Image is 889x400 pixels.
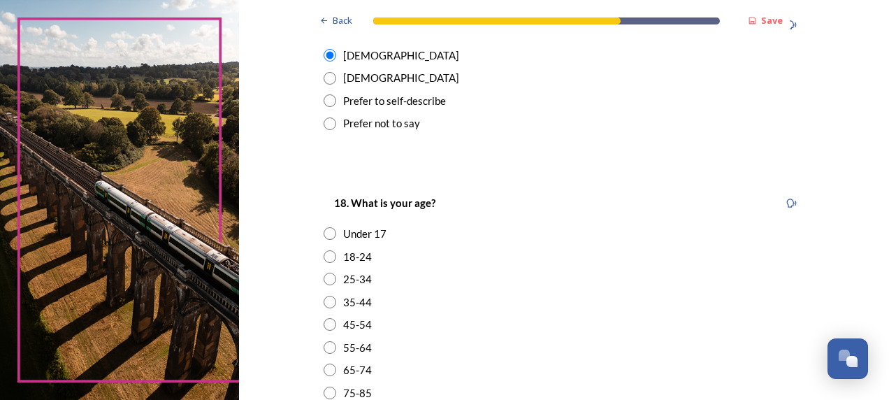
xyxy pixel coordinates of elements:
span: Back [333,14,352,27]
div: 25-34 [343,271,372,287]
div: 65-74 [343,362,372,378]
div: Under 17 [343,226,386,242]
div: 18-24 [343,249,372,265]
div: Prefer to self-describe [343,93,446,109]
strong: Save [761,14,783,27]
div: [DEMOGRAPHIC_DATA] [343,48,459,64]
div: 45-54 [343,317,372,333]
div: 35-44 [343,294,372,310]
strong: 18. What is your age? [334,197,435,209]
div: [DEMOGRAPHIC_DATA] [343,70,459,86]
div: 55-64 [343,340,372,356]
div: Prefer not to say [343,115,420,131]
button: Open Chat [827,338,868,379]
